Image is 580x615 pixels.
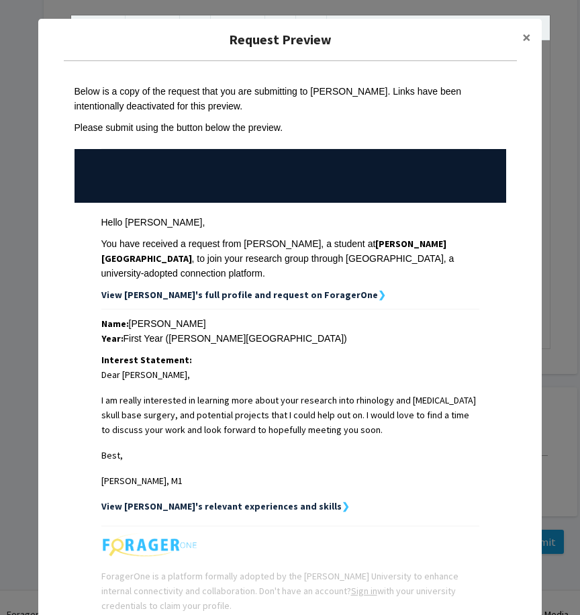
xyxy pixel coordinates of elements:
div: Below is a copy of the request that you are submitting to [PERSON_NAME]. Links have been intentio... [75,84,506,113]
strong: ❯ [342,500,350,512]
div: Hello [PERSON_NAME], [101,215,479,230]
button: Close [512,19,542,56]
iframe: Chat [10,555,57,605]
strong: View [PERSON_NAME]'s relevant experiences and skills [101,500,342,512]
div: You have received a request from [PERSON_NAME], a student at , to join your research group throug... [101,236,479,281]
strong: Name: [101,318,129,330]
p: Best, [101,448,479,463]
span: × [522,27,531,48]
p: Dear [PERSON_NAME], [101,367,479,382]
p: [PERSON_NAME], M1 [101,473,479,488]
strong: Year: [101,332,124,344]
h5: Request Preview [49,30,512,50]
div: Please submit using the button below the preview. [75,120,506,135]
span: ForagerOne is a platform formally adopted by the [PERSON_NAME] University to enhance internal con... [101,570,458,612]
div: First Year ([PERSON_NAME][GEOGRAPHIC_DATA]) [101,331,479,346]
a: Sign in [351,585,377,597]
strong: View [PERSON_NAME]'s full profile and request on ForagerOne [101,289,378,301]
p: I am really interested in learning more about your research into rhinology and [MEDICAL_DATA] sku... [101,393,479,437]
strong: Interest Statement: [101,354,192,366]
div: [PERSON_NAME] [101,316,479,331]
strong: ❯ [378,289,386,301]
